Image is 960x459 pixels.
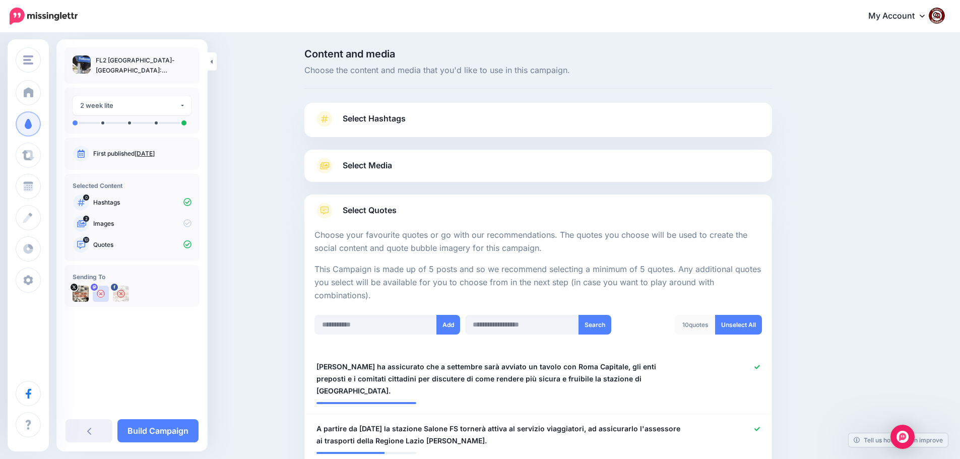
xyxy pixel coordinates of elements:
[343,204,397,217] span: Select Quotes
[316,361,684,397] span: [PERSON_NAME] ha assicurato che a settembre sarà avviato un tavolo con Roma Capitale, gli enti pr...
[83,237,89,243] span: 10
[849,433,948,447] a: Tell us how we can improve
[73,286,89,302] img: uTTNWBrh-84924.jpeg
[314,229,762,255] p: Choose your favourite quotes or go with our recommendations. The quotes you choose will be used t...
[80,100,179,111] div: 2 week lite
[135,150,155,157] a: [DATE]
[579,315,611,335] button: Search
[314,203,762,229] a: Select Quotes
[96,55,191,76] p: FL2 [GEOGRAPHIC_DATA]-[GEOGRAPHIC_DATA]: dall'[DATE] riapre la stazione [GEOGRAPHIC_DATA]
[436,315,460,335] button: Add
[682,321,689,329] span: 10
[83,216,89,222] span: 2
[890,425,915,449] div: Open Intercom Messenger
[93,240,191,249] p: Quotes
[73,96,191,115] button: 2 week lite
[93,198,191,207] p: Hashtags
[304,64,772,77] span: Choose the content and media that you'd like to use in this campaign.
[715,315,762,335] a: Unselect All
[858,4,945,29] a: My Account
[93,219,191,228] p: Images
[314,111,762,137] a: Select Hashtags
[83,194,89,201] span: 0
[314,263,762,302] p: This Campaign is made up of 5 posts and so we recommend selecting a minimum of 5 quotes. Any addi...
[73,55,91,74] img: f2dd2ec788790fcb94f913dbf46b498b_thumb.jpg
[304,49,772,59] span: Content and media
[10,8,78,25] img: Missinglettr
[675,315,716,335] div: quotes
[343,112,406,125] span: Select Hashtags
[343,159,392,172] span: Select Media
[23,55,33,64] img: menu.png
[73,273,191,281] h4: Sending To
[93,149,191,158] p: First published
[314,158,762,174] a: Select Media
[316,423,684,447] span: A partire da [DATE] la stazione Salone FS tornerà attiva al servizio viaggiatori, ad assicurarlo ...
[93,286,109,302] img: user_default_image.png
[113,286,129,302] img: 463453305_2684324355074873_6393692129472495966_n-bsa154739.jpg
[73,182,191,189] h4: Selected Content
